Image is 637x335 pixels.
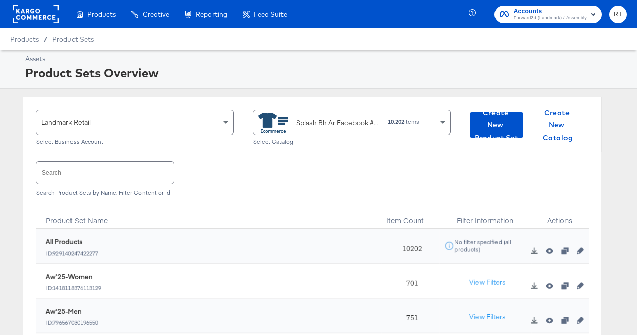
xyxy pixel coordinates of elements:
[39,35,52,43] span: /
[52,35,94,43] a: Product Sets
[196,10,227,18] span: Reporting
[41,118,91,127] span: Landmark Retail
[87,10,116,18] span: Products
[46,284,102,291] div: ID: 1418118376113129
[25,54,624,64] div: Assets
[474,107,519,144] span: Create New Product Set
[535,107,581,144] span: Create New Catalog
[388,118,404,125] strong: 10,202
[36,204,381,229] div: Toggle SortBy
[254,10,287,18] span: Feed Suite
[514,14,587,22] span: Forward3d (Landmark) / Assembly
[36,162,174,183] input: Search product sets
[46,272,102,282] div: Aw'25-Women
[46,237,99,247] div: All Products
[613,9,623,20] span: RT
[46,319,99,326] div: ID: 796567030196550
[381,264,439,299] div: 701
[46,307,99,316] div: Aw'25-Men
[143,10,169,18] span: Creative
[381,204,439,229] div: Toggle SortBy
[381,299,439,333] div: 751
[462,274,513,292] button: View Filters
[462,308,513,326] button: View Filters
[10,35,39,43] span: Products
[470,112,523,138] button: Create New Product Set
[253,138,451,145] div: Select Catalog
[46,249,99,256] div: ID: 929140247422277
[531,112,585,138] button: Create New Catalog
[36,189,589,196] div: Search Product Sets by Name, Filter Content or Id
[454,239,531,253] div: No filter specified (all products)
[36,138,234,145] div: Select Business Account
[531,204,589,229] div: Actions
[25,64,624,81] div: Product Sets Overview
[514,6,587,17] span: Accounts
[381,229,439,264] div: 10202
[387,118,420,125] div: items
[296,118,380,128] div: Splash Bh Ar Facebook #stitcherads #product-catalog #keep
[439,204,531,229] div: Filter Information
[609,6,627,23] button: RT
[381,204,439,229] div: Item Count
[494,6,602,23] button: AccountsForward3d (Landmark) / Assembly
[36,204,381,229] div: Product Set Name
